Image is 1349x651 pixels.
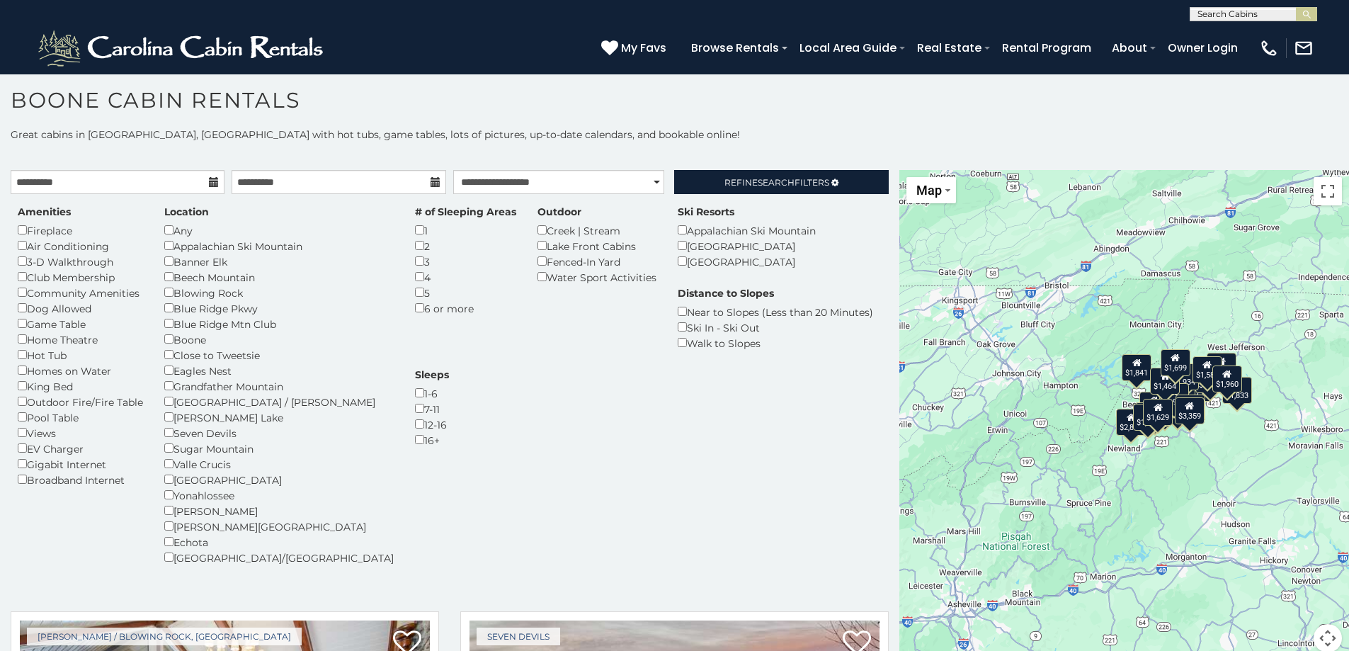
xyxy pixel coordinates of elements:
img: phone-regular-white.png [1259,38,1279,58]
div: $2,349 [1176,394,1205,421]
div: $3,359 [1175,397,1205,424]
div: Blowing Rock [164,285,394,300]
a: Local Area Guide [792,35,904,60]
div: Valle Crucis [164,456,394,472]
div: $1,699 [1161,349,1190,376]
div: $1,706 [1134,404,1163,431]
div: [GEOGRAPHIC_DATA] [678,254,816,269]
div: 3-D Walkthrough [18,254,143,269]
label: Location [164,205,209,219]
div: Fireplace [18,222,143,238]
div: $1,841 [1122,354,1152,381]
div: $1,464 [1151,368,1180,395]
span: Search [758,177,795,188]
div: $1,629 [1144,398,1173,425]
div: Seven Devils [164,425,394,441]
div: $1,751 [1196,366,1226,392]
div: 2 [415,238,516,254]
div: Broadband Internet [18,472,143,487]
div: Fenced-In Yard [537,254,656,269]
span: Refine Filters [724,177,829,188]
label: Outdoor [537,205,581,219]
img: White-1-2.png [35,27,329,69]
label: Distance to Slopes [678,286,774,300]
div: [GEOGRAPHIC_DATA] / [PERSON_NAME] [164,394,394,409]
div: Pool Table [18,409,143,425]
a: Browse Rentals [684,35,786,60]
div: Banner Elk [164,254,394,269]
div: Outdoor Fire/Fire Table [18,394,143,409]
div: Boone [164,332,394,347]
div: $2,821 [1117,409,1146,436]
div: 5 [415,285,516,300]
div: Grandfather Mountain [164,378,394,394]
div: $1,934 [1170,363,1200,390]
label: Sleeps [415,368,449,382]
div: Sugar Mountain [164,441,394,456]
div: Blue Ridge Mtn Club [164,316,394,332]
div: Game Table [18,316,143,332]
a: Rental Program [995,35,1098,60]
div: Gigabit Internet [18,456,143,472]
a: RefineSearchFilters [674,170,888,194]
div: Near to Slopes (Less than 20 Minutes) [678,304,873,319]
div: Community Amenities [18,285,143,300]
div: Home Theatre [18,332,143,347]
img: mail-regular-white.png [1294,38,1314,58]
div: $1,581 [1193,356,1222,383]
div: 4 [415,269,516,285]
a: [PERSON_NAME] / Blowing Rock, [GEOGRAPHIC_DATA] [27,628,302,645]
div: Any [164,222,394,238]
div: Walk to Slopes [678,335,873,351]
div: Beech Mountain [164,269,394,285]
div: Blue Ridge Pkwy [164,300,394,316]
div: Water Sport Activities [537,269,656,285]
div: Ski In - Ski Out [678,319,873,335]
div: $1,960 [1212,365,1242,392]
div: Close to Tweetsie [164,347,394,363]
div: Eagles Nest [164,363,394,378]
div: [PERSON_NAME] Lake [164,409,394,425]
div: [GEOGRAPHIC_DATA] [164,472,394,487]
div: Air Conditioning [18,238,143,254]
div: Lake Front Cabins [537,238,656,254]
div: [PERSON_NAME] [164,503,394,519]
div: Creek | Stream [537,222,656,238]
button: Toggle fullscreen view [1314,177,1342,205]
div: $1,833 [1223,377,1253,404]
div: $1,962 [1160,383,1190,409]
a: My Favs [601,39,670,57]
div: EV Charger [18,441,143,456]
span: My Favs [621,39,666,57]
div: Appalachian Ski Mountain [678,222,816,238]
div: Echota [164,534,394,550]
div: Hot Tub [18,347,143,363]
span: Map [916,183,942,198]
a: About [1105,35,1154,60]
div: 6 or more [415,300,516,316]
div: [GEOGRAPHIC_DATA] [678,238,816,254]
div: King Bed [18,378,143,394]
button: Change map style [906,177,956,203]
div: 1-6 [415,385,449,401]
div: Appalachian Ski Mountain [164,238,394,254]
div: $2,088 [1207,353,1236,380]
div: 3 [415,254,516,269]
div: [PERSON_NAME][GEOGRAPHIC_DATA] [164,519,394,534]
a: Owner Login [1161,35,1245,60]
div: 1 [415,222,516,238]
div: Club Membership [18,269,143,285]
label: # of Sleeping Areas [415,205,516,219]
a: Real Estate [910,35,989,60]
div: 7-11 [415,401,449,417]
div: Homes on Water [18,363,143,378]
div: Dog Allowed [18,300,143,316]
div: 12-16 [415,417,449,432]
div: Yonahlossee [164,487,394,503]
a: Seven Devils [477,628,560,645]
div: Views [18,425,143,441]
div: [GEOGRAPHIC_DATA]/[GEOGRAPHIC_DATA] [164,550,394,565]
label: Amenities [18,205,71,219]
label: Ski Resorts [678,205,734,219]
div: 16+ [415,432,449,448]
